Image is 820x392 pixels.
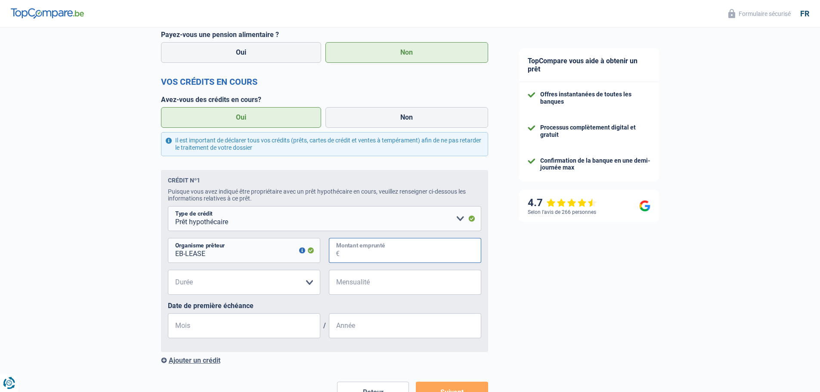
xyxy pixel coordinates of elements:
[723,6,796,21] button: Formulaire sécurisé
[540,91,650,105] div: Offres instantanées de toutes les banques
[161,77,488,87] h2: Vos crédits en cours
[161,107,322,128] label: Oui
[161,96,488,104] label: Avez-vous des crédits en cours?
[528,197,597,209] div: 4.7
[168,188,481,202] div: Puisque vous avez indiqué être propriétaire avec un prêt hypothécaire en cours, veuillez renseign...
[800,9,809,19] div: fr
[11,8,84,19] img: TopCompare Logo
[161,132,488,156] div: Il est important de déclarer tous vos crédits (prêts, cartes de crédit et ventes à tempérament) a...
[528,209,596,215] div: Selon l’avis de 266 personnes
[540,157,650,172] div: Confirmation de la banque en une demi-journée max
[168,302,481,310] label: Date de première échéance
[161,42,322,63] label: Oui
[168,177,200,184] div: Crédit nº1
[325,107,488,128] label: Non
[329,313,481,338] input: AAAA
[161,31,488,39] label: Payez-vous une pension alimentaire ?
[519,48,659,82] div: TopCompare vous aide à obtenir un prêt
[329,270,340,295] span: €
[320,321,329,330] span: /
[2,52,3,52] img: Advertisement
[168,313,320,338] input: MM
[325,42,488,63] label: Non
[329,238,340,263] span: €
[161,356,488,364] div: Ajouter un crédit
[540,124,650,139] div: Processus complètement digital et gratuit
